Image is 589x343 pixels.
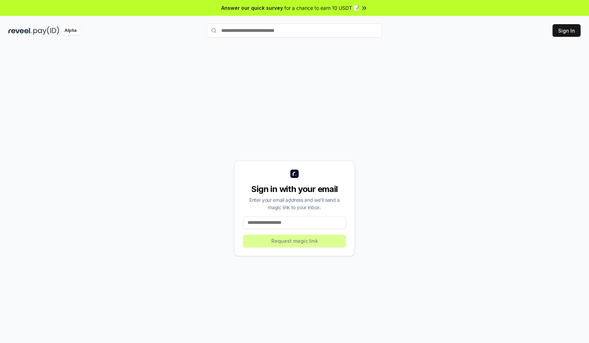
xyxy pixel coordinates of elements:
[33,26,59,35] img: pay_id
[553,24,581,37] button: Sign In
[8,26,32,35] img: reveel_dark
[221,4,283,12] span: Answer our quick survey
[243,184,346,195] div: Sign in with your email
[61,26,80,35] div: Alpha
[290,170,299,178] img: logo_small
[284,4,359,12] span: for a chance to earn 10 USDT 📝
[243,196,346,211] div: Enter your email address and we’ll send a magic link to your inbox.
